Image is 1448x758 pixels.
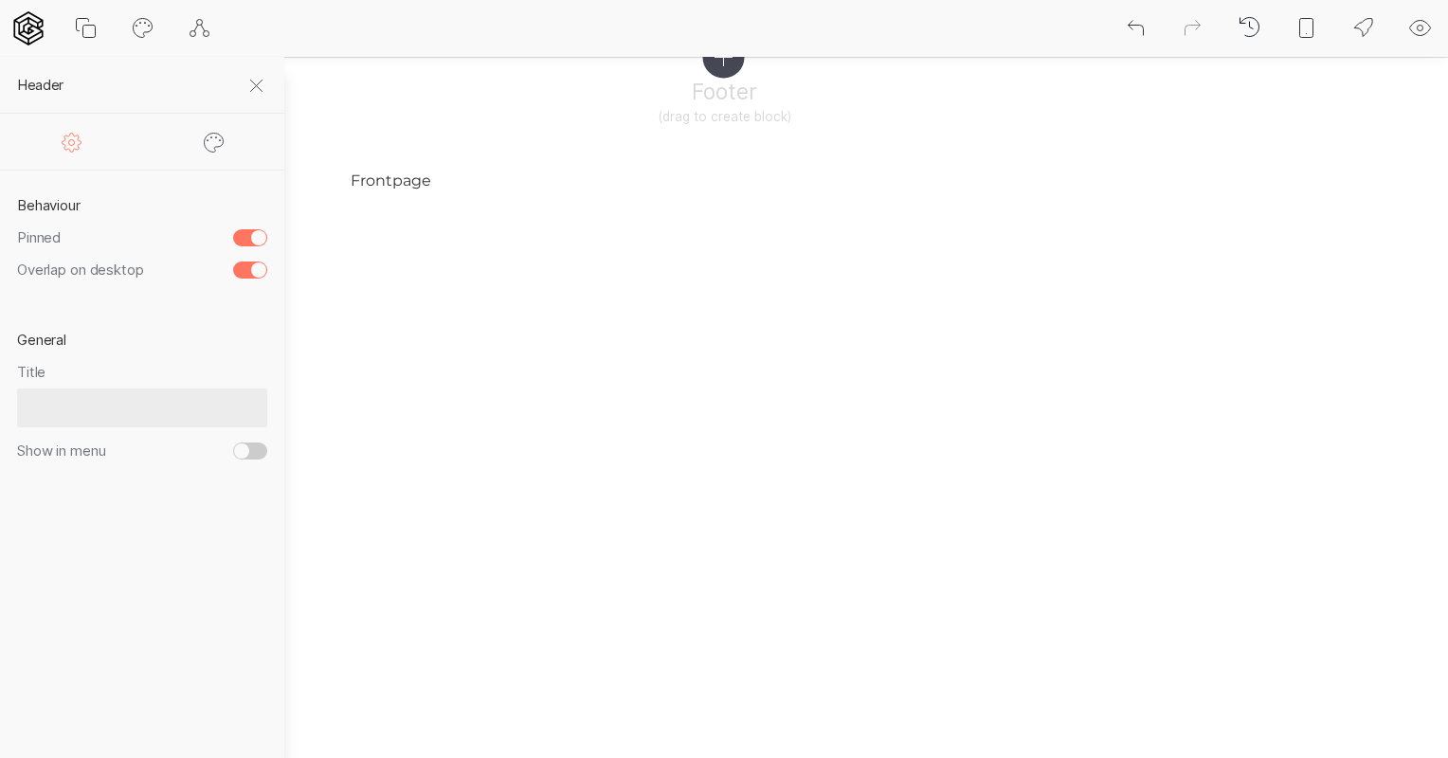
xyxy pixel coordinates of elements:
legend: General [17,331,267,363]
div: Backups [1238,15,1260,42]
div: Styles [142,114,284,170]
span: Overlap on desktop [17,261,144,279]
span: Show in menu [17,442,105,460]
legend: Behaviour [17,196,267,228]
a: Frontpage [351,164,431,197]
span: Title [17,363,45,381]
span: Pinned [17,228,61,246]
h2: Header [17,57,284,114]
